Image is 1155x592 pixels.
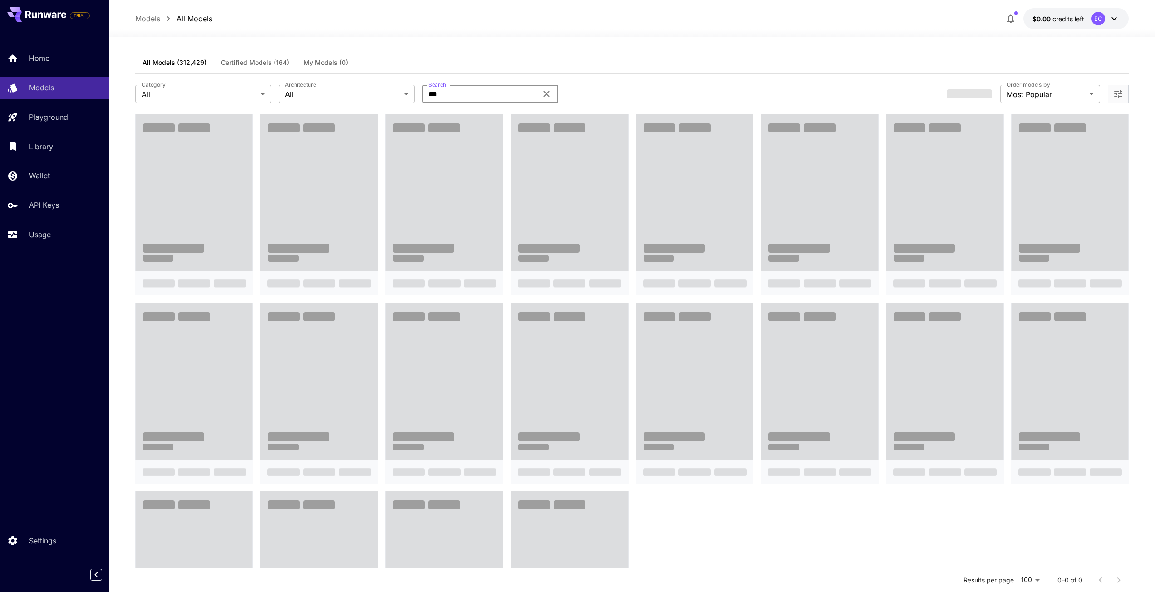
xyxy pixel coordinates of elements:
p: Usage [29,229,51,240]
p: Results per page [963,576,1014,585]
div: $0.00 [1032,14,1084,24]
label: Category [142,81,166,88]
div: Collapse sidebar [97,567,109,583]
p: Models [29,82,54,93]
button: $0.00EC [1023,8,1129,29]
span: All [285,89,400,100]
span: credits left [1052,15,1084,23]
button: Collapse sidebar [90,569,102,581]
span: All Models (312,429) [143,59,206,67]
label: Architecture [285,81,316,88]
span: TRIAL [70,12,89,19]
label: Order models by [1007,81,1050,88]
span: Add your payment card to enable full platform functionality. [70,10,90,21]
p: Settings [29,535,56,546]
p: API Keys [29,200,59,210]
button: Open more filters [1113,88,1124,100]
p: Playground [29,112,68,122]
a: All Models [177,13,212,24]
nav: breadcrumb [135,13,212,24]
span: Certified Models (164) [221,59,289,67]
p: 0–0 of 0 [1057,576,1082,585]
div: 100 [1017,573,1043,587]
p: Home [29,53,49,64]
a: Models [135,13,160,24]
p: Wallet [29,170,50,181]
span: All [142,89,257,100]
label: Search [428,81,446,88]
span: My Models (0) [304,59,348,67]
span: Most Popular [1007,89,1086,100]
div: EC [1091,12,1105,25]
span: $0.00 [1032,15,1052,23]
p: Library [29,141,53,152]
